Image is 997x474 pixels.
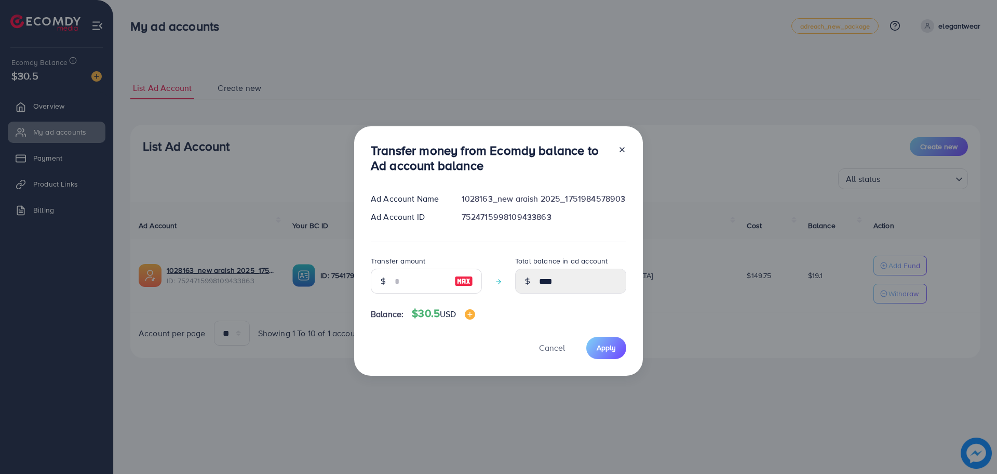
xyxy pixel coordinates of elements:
[440,308,456,320] span: USD
[412,307,475,320] h4: $30.5
[539,342,565,353] span: Cancel
[371,308,403,320] span: Balance:
[371,256,425,266] label: Transfer amount
[465,309,475,320] img: image
[453,211,635,223] div: 7524715998109433863
[586,337,626,359] button: Apply
[526,337,578,359] button: Cancel
[362,193,453,205] div: Ad Account Name
[597,343,616,353] span: Apply
[515,256,608,266] label: Total balance in ad account
[371,143,610,173] h3: Transfer money from Ecomdy balance to Ad account balance
[454,275,473,287] img: image
[362,211,453,223] div: Ad Account ID
[453,193,635,205] div: 1028163_new araish 2025_1751984578903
